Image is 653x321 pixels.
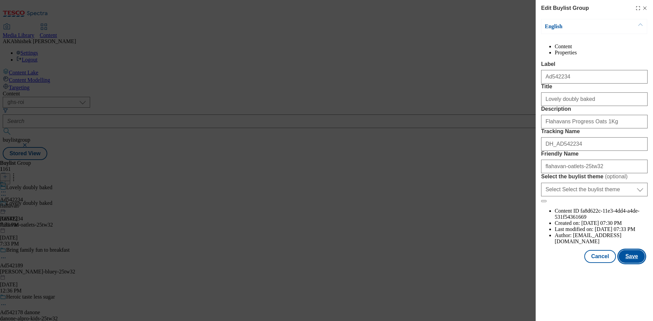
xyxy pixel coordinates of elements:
input: Enter Title [541,92,648,106]
li: Content [555,43,648,50]
label: Label [541,61,648,67]
span: ( optional ) [605,174,628,179]
span: [DATE] 07:30 PM [581,220,622,226]
span: fa8d622c-11e3-4dd4-a4de-531f54361669 [555,208,639,220]
li: Created on: [555,220,648,226]
h4: Edit Buylist Group [541,4,589,12]
label: Select the buylist theme [541,173,648,180]
p: English [545,23,616,30]
li: Last modified on: [555,226,648,232]
input: Enter Description [541,115,648,128]
input: Enter Tracking Name [541,137,648,151]
span: [EMAIL_ADDRESS][DOMAIN_NAME] [555,232,621,244]
li: Properties [555,50,648,56]
li: Author: [555,232,648,245]
button: Cancel [584,250,616,263]
input: Enter Label [541,70,648,84]
li: Content ID [555,208,648,220]
label: Title [541,84,648,90]
label: Description [541,106,648,112]
input: Enter Friendly Name [541,160,648,173]
label: Tracking Name [541,128,648,135]
label: Friendly Name [541,151,648,157]
button: Save [619,250,645,263]
span: [DATE] 07:33 PM [595,226,635,232]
